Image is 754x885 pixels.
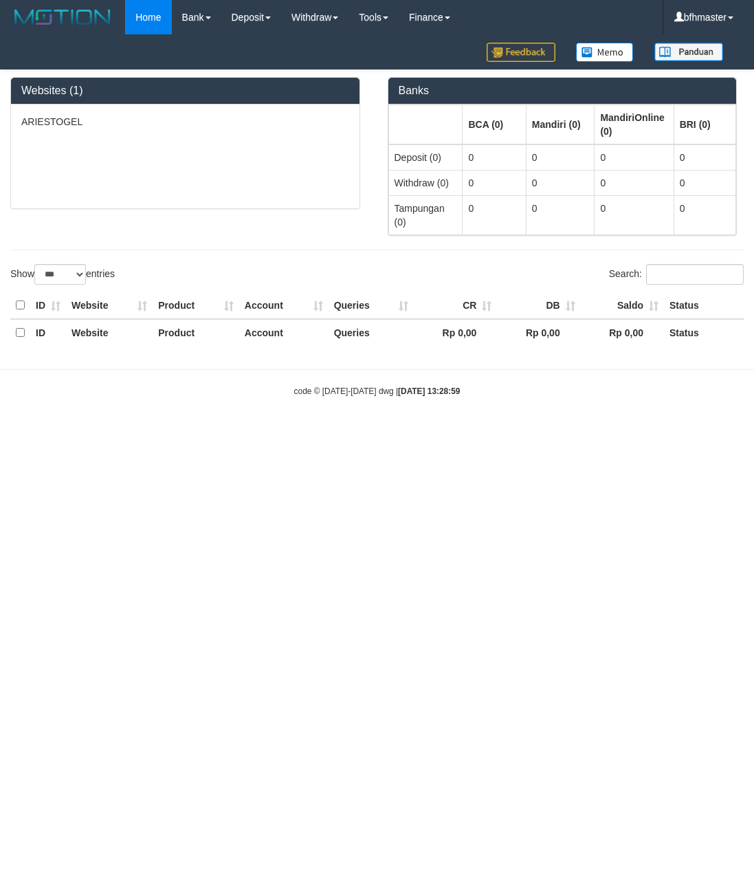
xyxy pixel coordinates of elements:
p: ARIESTOGEL [21,115,349,129]
th: Website [66,319,153,346]
td: 0 [595,195,674,234]
img: Feedback.jpg [487,43,555,62]
th: Status [664,292,744,319]
h3: Websites (1) [21,85,349,97]
td: 0 [526,195,595,234]
img: MOTION_logo.png [10,7,115,28]
h3: Banks [399,85,727,97]
td: 0 [595,144,674,171]
td: Deposit (0) [388,144,463,171]
td: 0 [526,170,595,195]
th: Website [66,292,153,319]
th: Group: activate to sort column ascending [463,105,526,144]
select: Showentries [34,264,86,285]
th: Status [664,319,744,346]
th: Queries [329,292,414,319]
th: ID [30,292,66,319]
th: CR [414,292,497,319]
th: Queries [329,319,414,346]
td: 0 [526,144,595,171]
th: Group: activate to sort column ascending [595,105,674,144]
td: Tampungan (0) [388,195,463,234]
th: Rp 0,00 [414,319,497,346]
th: Group: activate to sort column ascending [388,105,463,144]
th: Account [239,292,329,319]
th: Group: activate to sort column ascending [674,105,735,144]
th: Product [153,319,239,346]
th: Rp 0,00 [581,319,664,346]
td: 0 [674,195,735,234]
td: 0 [463,170,526,195]
th: DB [497,292,580,319]
small: code © [DATE]-[DATE] dwg | [294,386,461,396]
img: panduan.png [654,43,723,61]
td: 0 [674,170,735,195]
label: Search: [609,264,744,285]
img: Button%20Memo.svg [576,43,634,62]
strong: [DATE] 13:28:59 [398,386,460,396]
th: Product [153,292,239,319]
td: 0 [463,144,526,171]
label: Show entries [10,264,115,285]
td: 0 [674,144,735,171]
th: Rp 0,00 [497,319,580,346]
td: 0 [463,195,526,234]
input: Search: [646,264,744,285]
td: Withdraw (0) [388,170,463,195]
th: Account [239,319,329,346]
th: Saldo [581,292,664,319]
th: Group: activate to sort column ascending [526,105,595,144]
th: ID [30,319,66,346]
td: 0 [595,170,674,195]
